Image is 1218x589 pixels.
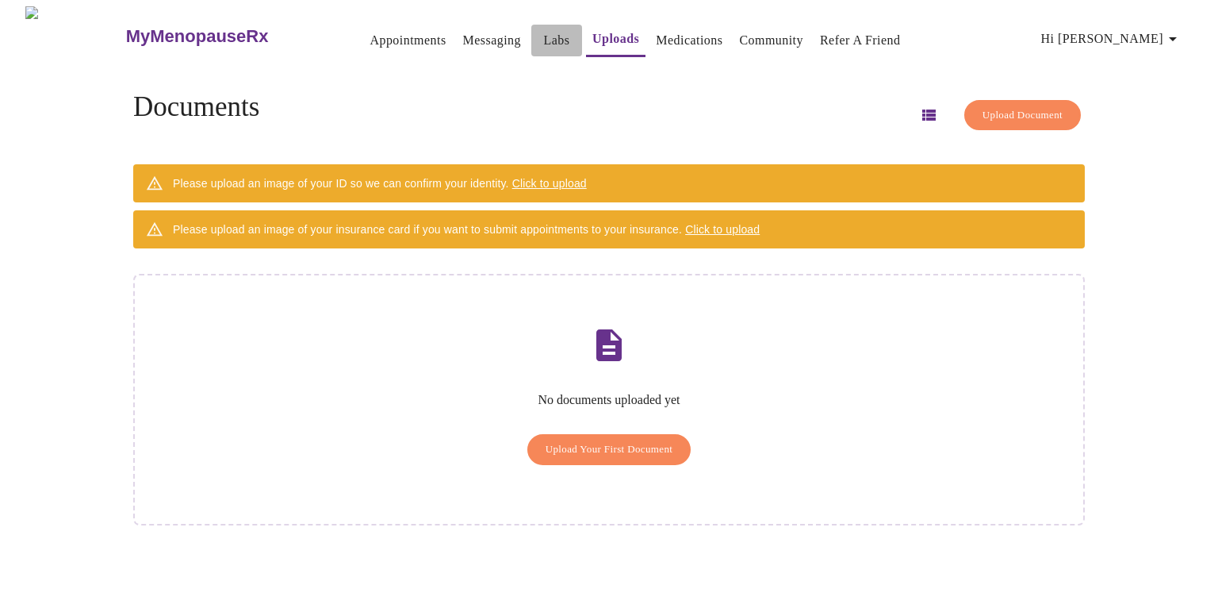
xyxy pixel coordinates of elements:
[363,25,452,56] button: Appointments
[649,25,729,56] button: Medications
[457,25,527,56] button: Messaging
[173,169,587,198] div: Please upload an image of your ID so we can confirm your identity.
[463,29,521,52] a: Messaging
[814,25,907,56] button: Refer a Friend
[739,29,803,52] a: Community
[656,29,722,52] a: Medications
[126,26,269,47] h3: MyMenopauseRx
[370,29,446,52] a: Appointments
[133,91,259,123] h4: Documents
[25,6,124,66] img: MyMenopauseRx Logo
[173,215,760,244] div: Please upload an image of your insurance card if you want to submit appointments to your insurance.
[512,177,587,190] span: Click to upload
[733,25,810,56] button: Community
[592,28,639,50] a: Uploads
[1035,23,1189,55] button: Hi [PERSON_NAME]
[586,23,645,57] button: Uploads
[154,393,1064,407] p: No documents uploaded yet
[820,29,901,52] a: Refer a Friend
[124,9,331,64] a: MyMenopauseRx
[964,100,1081,131] button: Upload Document
[982,106,1063,125] span: Upload Document
[910,96,948,134] button: Switch to list view
[527,434,691,465] button: Upload Your First Document
[531,25,582,56] button: Labs
[544,29,570,52] a: Labs
[1041,28,1182,50] span: Hi [PERSON_NAME]
[685,223,760,236] span: Click to upload
[546,441,673,459] span: Upload Your First Document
